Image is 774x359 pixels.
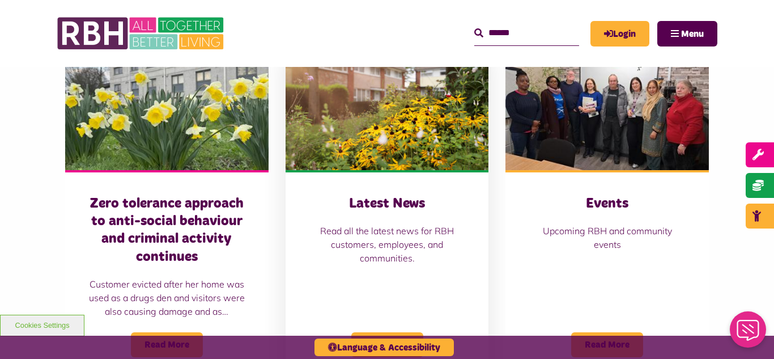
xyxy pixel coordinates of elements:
[571,332,643,357] span: Read More
[723,308,774,359] iframe: Netcall Web Assistant for live chat
[88,195,246,266] h3: Zero tolerance approach to anti-social behaviour and criminal activity continues
[308,224,466,265] p: Read all the latest news for RBH customers, employees, and communities.
[314,339,454,356] button: Language & Accessibility
[657,21,717,47] button: Navigation
[57,11,227,56] img: RBH
[88,277,246,318] p: Customer evicted after her home was used as a drugs den and visitors were also causing damage and...
[528,195,686,213] h3: Events
[286,43,489,170] img: SAZ MEDIA RBH HOUSING4
[528,224,686,251] p: Upcoming RBH and community events
[351,332,423,357] span: Read More
[505,43,709,170] img: Group photo of customers and colleagues at Spotland Community Centre
[681,29,704,39] span: Menu
[65,43,269,170] img: Freehold
[308,195,466,213] h3: Latest News
[131,332,203,357] span: Read More
[474,21,579,45] input: Search
[590,21,649,47] a: MyRBH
